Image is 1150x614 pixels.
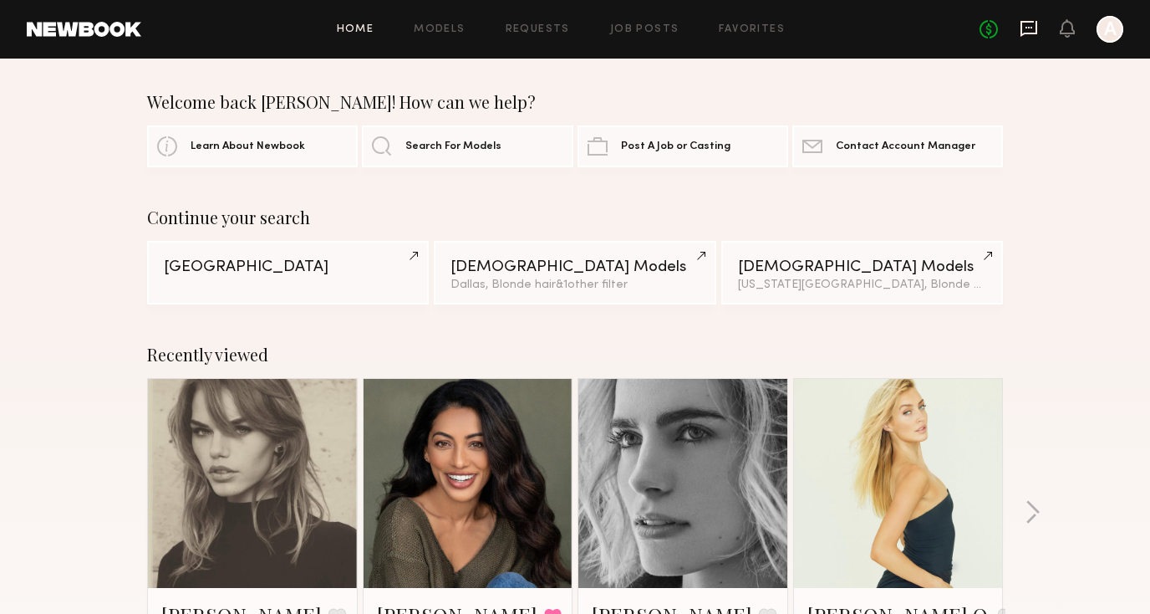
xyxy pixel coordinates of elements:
[578,125,788,167] a: Post A Job or Casting
[450,259,699,275] div: [DEMOGRAPHIC_DATA] Models
[147,125,358,167] a: Learn About Newbook
[434,241,715,304] a: [DEMOGRAPHIC_DATA] ModelsDallas, Blonde hair&1other filter
[450,279,699,291] div: Dallas, Blonde hair
[337,24,374,35] a: Home
[362,125,572,167] a: Search For Models
[147,92,1003,112] div: Welcome back [PERSON_NAME]! How can we help?
[405,141,501,152] span: Search For Models
[506,24,570,35] a: Requests
[191,141,305,152] span: Learn About Newbook
[1097,16,1123,43] a: A
[621,141,730,152] span: Post A Job or Casting
[147,345,1003,365] div: Recently viewed
[721,241,1003,304] a: [DEMOGRAPHIC_DATA] Models[US_STATE][GEOGRAPHIC_DATA], Blonde hair
[610,24,679,35] a: Job Posts
[556,279,628,290] span: & 1 other filter
[164,259,412,275] div: [GEOGRAPHIC_DATA]
[414,24,465,35] a: Models
[738,259,986,275] div: [DEMOGRAPHIC_DATA] Models
[792,125,1003,167] a: Contact Account Manager
[147,241,429,304] a: [GEOGRAPHIC_DATA]
[719,24,785,35] a: Favorites
[147,207,1003,228] div: Continue your search
[836,141,975,152] span: Contact Account Manager
[738,279,986,291] div: [US_STATE][GEOGRAPHIC_DATA], Blonde hair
